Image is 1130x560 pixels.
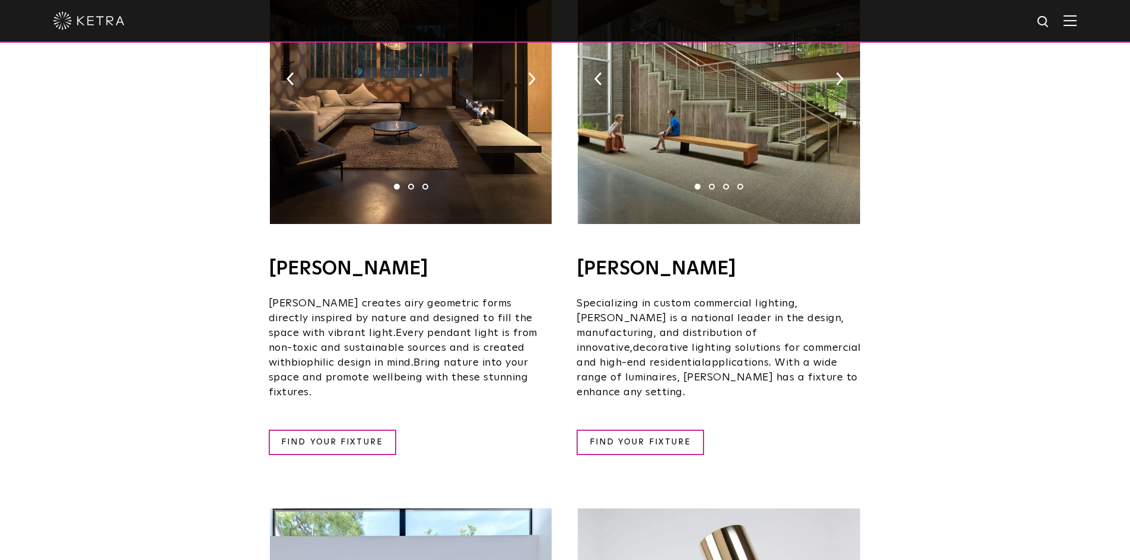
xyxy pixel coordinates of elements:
[577,343,861,368] span: decorative lighting solutions for commercial and high-end residential
[53,12,125,30] img: ketra-logo-2019-white
[269,260,553,279] h4: [PERSON_NAME]
[269,298,533,338] span: [PERSON_NAME] creates airy geometric forms directly inspired by nature and designed to fill the s...
[577,313,667,324] span: [PERSON_NAME]
[269,430,396,455] a: FIND YOUR FIXTURE
[287,72,294,85] img: arrow-left-black.svg
[577,298,798,309] span: Specializing in custom commercial lighting,
[577,357,858,398] span: applications. With a wide range of luminaires, [PERSON_NAME] has a fixture to enhance any setting.
[836,72,843,85] img: arrow-right-black.svg
[1036,15,1051,30] img: search icon
[577,260,861,279] h4: [PERSON_NAME]
[528,72,536,85] img: arrow-right-black.svg
[594,72,602,85] img: arrow-left-black.svg
[577,430,704,455] a: FIND YOUR FIXTURE
[269,328,537,368] span: Every pendant light is from non-toxic and sustainable sources and is created with
[577,313,844,353] span: is a national leader in the design, manufacturing, and distribution of innovative,
[269,357,529,398] span: Bring nature into your space and promote wellbeing with these stunning fixtures.
[269,296,553,400] p: biophilic design in mind.
[1064,15,1077,26] img: Hamburger%20Nav.svg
